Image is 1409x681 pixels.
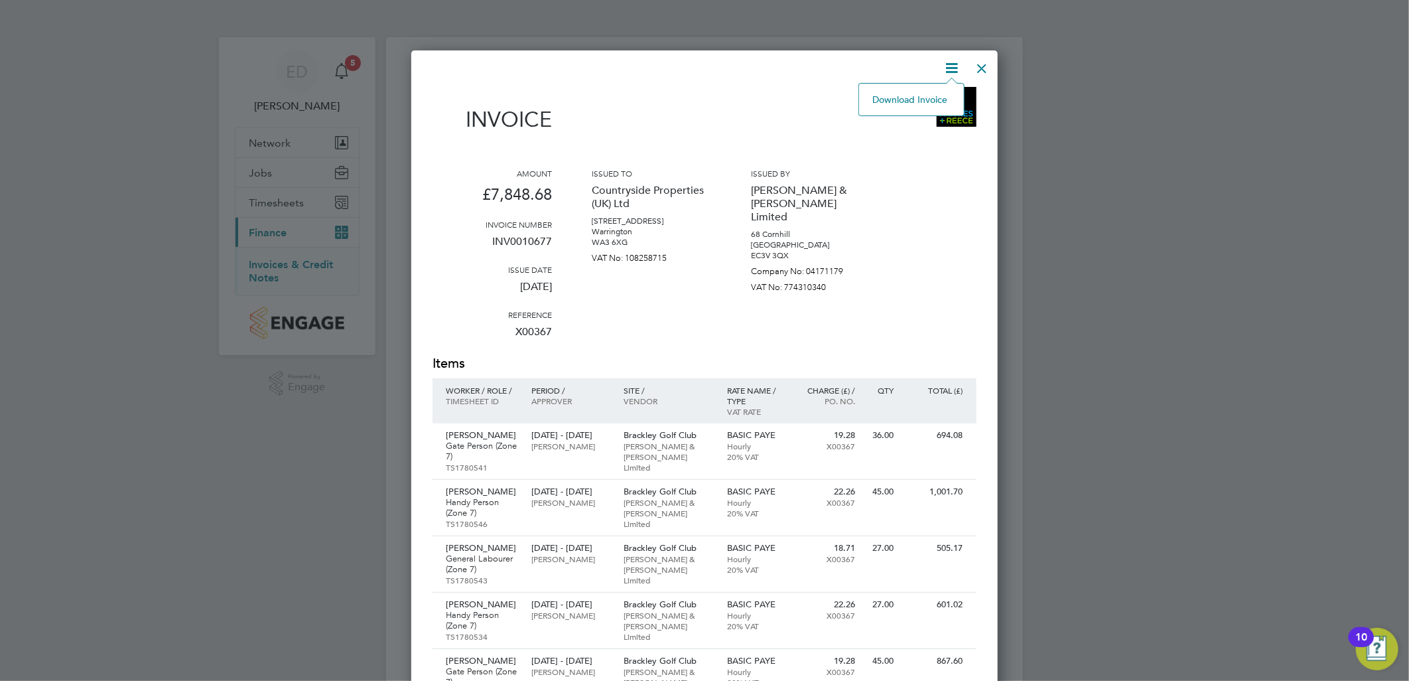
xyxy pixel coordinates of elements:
[751,240,870,250] p: [GEOGRAPHIC_DATA]
[531,430,610,441] p: [DATE] - [DATE]
[798,610,856,621] p: X00367
[531,599,610,610] p: [DATE] - [DATE]
[727,564,785,575] p: 20% VAT
[433,275,552,309] p: [DATE]
[531,385,610,396] p: Period /
[531,396,610,406] p: Approver
[798,385,856,396] p: Charge (£) /
[751,261,870,277] p: Company No: 04171179
[907,385,963,396] p: Total (£)
[624,497,714,529] p: [PERSON_NAME] & [PERSON_NAME] Limited
[433,264,552,275] h3: Issue date
[869,385,894,396] p: QTY
[446,656,518,666] p: [PERSON_NAME]
[592,168,711,179] h3: Issued to
[1356,628,1398,670] button: Open Resource Center, 10 new notifications
[727,508,785,518] p: 20% VAT
[624,441,714,473] p: [PERSON_NAME] & [PERSON_NAME] Limited
[727,487,785,497] p: BASIC PAYE
[798,656,856,666] p: 19.28
[433,309,552,320] h3: Reference
[869,599,894,610] p: 27.00
[624,656,714,666] p: Brackley Golf Club
[592,248,711,264] p: VAT No: 108258715
[446,518,518,529] p: TS1780546
[531,543,610,554] p: [DATE] - [DATE]
[751,229,870,240] p: 68 Cornhill
[727,599,785,610] p: BASIC PAYE
[433,320,552,354] p: X00367
[446,462,518,473] p: TS1780541
[907,543,963,554] p: 505.17
[866,90,957,109] li: Download Invoice
[798,430,856,441] p: 19.28
[727,406,785,417] p: VAT rate
[433,230,552,264] p: INV0010677
[751,277,870,293] p: VAT No: 774310340
[433,168,552,179] h3: Amount
[446,543,518,554] p: [PERSON_NAME]
[446,575,518,585] p: TS1780543
[907,430,963,441] p: 694.08
[433,179,552,219] p: £7,848.68
[907,487,963,497] p: 1,001.70
[798,666,856,677] p: X00367
[727,385,785,406] p: Rate name / type
[592,226,711,237] p: Warrington
[624,430,714,441] p: Brackley Golf Club
[869,656,894,666] p: 45.00
[751,179,870,229] p: [PERSON_NAME] & [PERSON_NAME] Limited
[624,610,714,642] p: [PERSON_NAME] & [PERSON_NAME] Limited
[798,396,856,406] p: Po. No.
[433,219,552,230] h3: Invoice number
[446,487,518,497] p: [PERSON_NAME]
[531,441,610,451] p: [PERSON_NAME]
[531,656,610,666] p: [DATE] - [DATE]
[624,385,714,396] p: Site /
[592,179,711,216] p: Countryside Properties (UK) Ltd
[798,554,856,564] p: X00367
[624,554,714,585] p: [PERSON_NAME] & [PERSON_NAME] Limited
[446,430,518,441] p: [PERSON_NAME]
[727,451,785,462] p: 20% VAT
[798,487,856,497] p: 22.26
[624,543,714,554] p: Brackley Golf Club
[727,430,785,441] p: BASIC PAYE
[727,441,785,451] p: Hourly
[446,554,518,575] p: General Labourer (Zone 7)
[727,610,785,621] p: Hourly
[869,543,894,554] p: 27.00
[869,487,894,497] p: 45.00
[798,599,856,610] p: 22.26
[446,610,518,631] p: Handy Person (Zone 7)
[624,599,714,610] p: Brackley Golf Club
[446,497,518,518] p: Handy Person (Zone 7)
[798,441,856,451] p: X00367
[433,354,976,373] h2: Items
[751,168,870,179] h3: Issued by
[727,497,785,508] p: Hourly
[727,543,785,554] p: BASIC PAYE
[798,543,856,554] p: 18.71
[531,497,610,508] p: [PERSON_NAME]
[869,430,894,441] p: 36.00
[531,610,610,621] p: [PERSON_NAME]
[433,107,552,132] h1: Invoice
[727,554,785,564] p: Hourly
[592,237,711,248] p: WA3 6XG
[531,554,610,564] p: [PERSON_NAME]
[727,666,785,677] p: Hourly
[446,631,518,642] p: TS1780534
[624,396,714,406] p: Vendor
[798,497,856,508] p: X00367
[446,396,518,406] p: Timesheet ID
[1355,637,1367,654] div: 10
[907,599,963,610] p: 601.02
[751,250,870,261] p: EC3V 3QX
[446,385,518,396] p: Worker / Role /
[907,656,963,666] p: 867.60
[624,487,714,497] p: Brackley Golf Club
[592,216,711,226] p: [STREET_ADDRESS]
[446,599,518,610] p: [PERSON_NAME]
[531,666,610,677] p: [PERSON_NAME]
